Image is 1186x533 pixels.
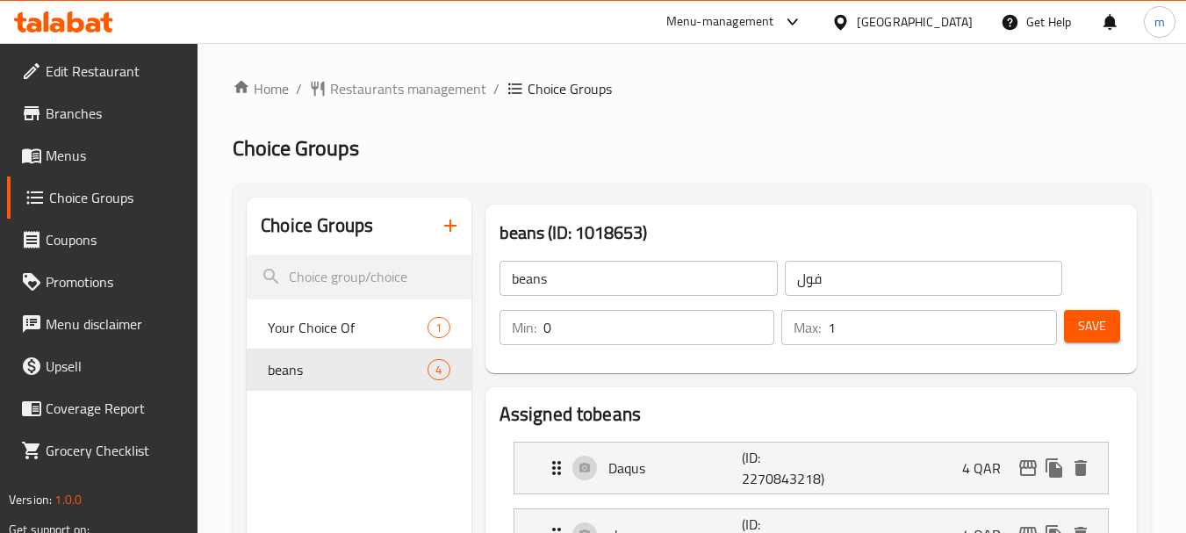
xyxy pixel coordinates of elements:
[500,219,1123,247] h3: beans (ID: 1018653)
[493,78,500,99] li: /
[428,320,449,336] span: 1
[7,176,198,219] a: Choice Groups
[261,212,373,239] h2: Choice Groups
[46,313,184,335] span: Menu disclaimer
[1067,455,1094,481] button: delete
[309,78,486,99] a: Restaurants management
[46,229,184,250] span: Coupons
[500,401,1123,428] h2: Assigned to beans
[1015,455,1041,481] button: edit
[512,317,536,338] p: Min:
[49,187,184,208] span: Choice Groups
[233,128,359,168] span: Choice Groups
[46,440,184,461] span: Grocery Checklist
[7,134,198,176] a: Menus
[500,435,1123,501] li: Expand
[428,317,449,338] div: Choices
[1078,315,1106,337] span: Save
[1041,455,1067,481] button: duplicate
[296,78,302,99] li: /
[330,78,486,99] span: Restaurants management
[514,443,1108,493] div: Expand
[268,359,428,380] span: beans
[7,387,198,429] a: Coverage Report
[268,317,428,338] span: Your Choice Of
[794,317,821,338] p: Max:
[54,488,82,511] span: 1.0.0
[46,145,184,166] span: Menus
[7,345,198,387] a: Upsell
[7,50,198,92] a: Edit Restaurant
[46,271,184,292] span: Promotions
[742,447,831,489] p: (ID: 2270843218)
[233,78,1151,99] nav: breadcrumb
[9,488,52,511] span: Version:
[7,219,198,261] a: Coupons
[7,92,198,134] a: Branches
[7,429,198,472] a: Grocery Checklist
[666,11,774,32] div: Menu-management
[7,261,198,303] a: Promotions
[528,78,612,99] span: Choice Groups
[46,356,184,377] span: Upsell
[46,61,184,82] span: Edit Restaurant
[428,362,449,378] span: 4
[247,349,471,391] div: beans4
[247,306,471,349] div: Your Choice Of1
[962,457,1015,479] p: 4 QAR
[46,103,184,124] span: Branches
[46,398,184,419] span: Coverage Report
[233,78,289,99] a: Home
[1064,310,1120,342] button: Save
[608,457,743,479] p: Daqus
[7,303,198,345] a: Menu disclaimer
[857,12,973,32] div: [GEOGRAPHIC_DATA]
[1154,12,1165,32] span: m
[247,255,471,299] input: search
